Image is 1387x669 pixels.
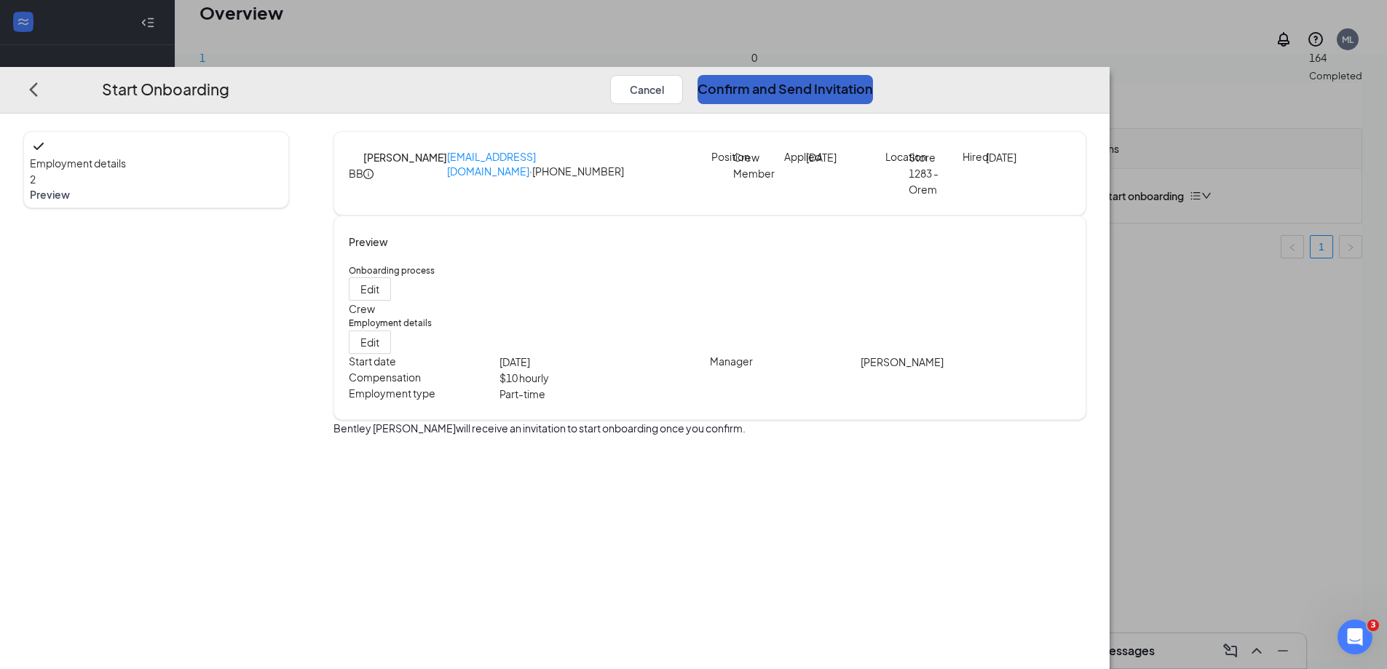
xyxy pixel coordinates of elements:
[499,353,710,369] p: [DATE]
[986,149,1032,165] p: [DATE]
[349,302,375,315] span: Crew
[447,149,711,183] p: · [PHONE_NUMBER]
[30,173,36,186] span: 2
[499,385,710,401] p: Part-time
[499,369,710,385] p: $ 10 hourly
[861,353,1071,369] p: [PERSON_NAME]
[710,353,861,368] p: Manager
[711,149,733,164] p: Position
[1337,619,1372,654] iframe: Intercom live chat
[349,234,1071,250] h4: Preview
[30,138,47,155] svg: Checkmark
[349,353,499,368] p: Start date
[733,149,777,181] p: Crew Member
[30,155,282,171] span: Employment details
[349,369,499,384] p: Compensation
[363,149,447,165] h4: [PERSON_NAME]
[806,149,850,165] p: [DATE]
[349,165,363,181] div: BB
[349,385,499,400] p: Employment type
[885,149,909,164] p: Location
[349,277,391,301] button: Edit
[1367,619,1379,631] span: 3
[784,149,806,164] p: Applied
[333,419,1086,435] p: Bentley [PERSON_NAME] will receive an invitation to start onboarding once you confirm.
[360,334,379,349] span: Edit
[963,149,986,164] p: Hired
[349,317,1071,330] h5: Employment details
[349,330,391,353] button: Edit
[447,150,536,178] a: [EMAIL_ADDRESS][DOMAIN_NAME]
[909,149,955,197] p: Store 1283 - Orem
[698,74,873,103] button: Confirm and Send Invitation
[363,169,374,179] span: info-circle
[360,282,379,296] span: Edit
[349,264,1071,277] h5: Onboarding process
[30,187,282,202] span: Preview
[610,74,683,103] button: Cancel
[102,77,229,101] h3: Start Onboarding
